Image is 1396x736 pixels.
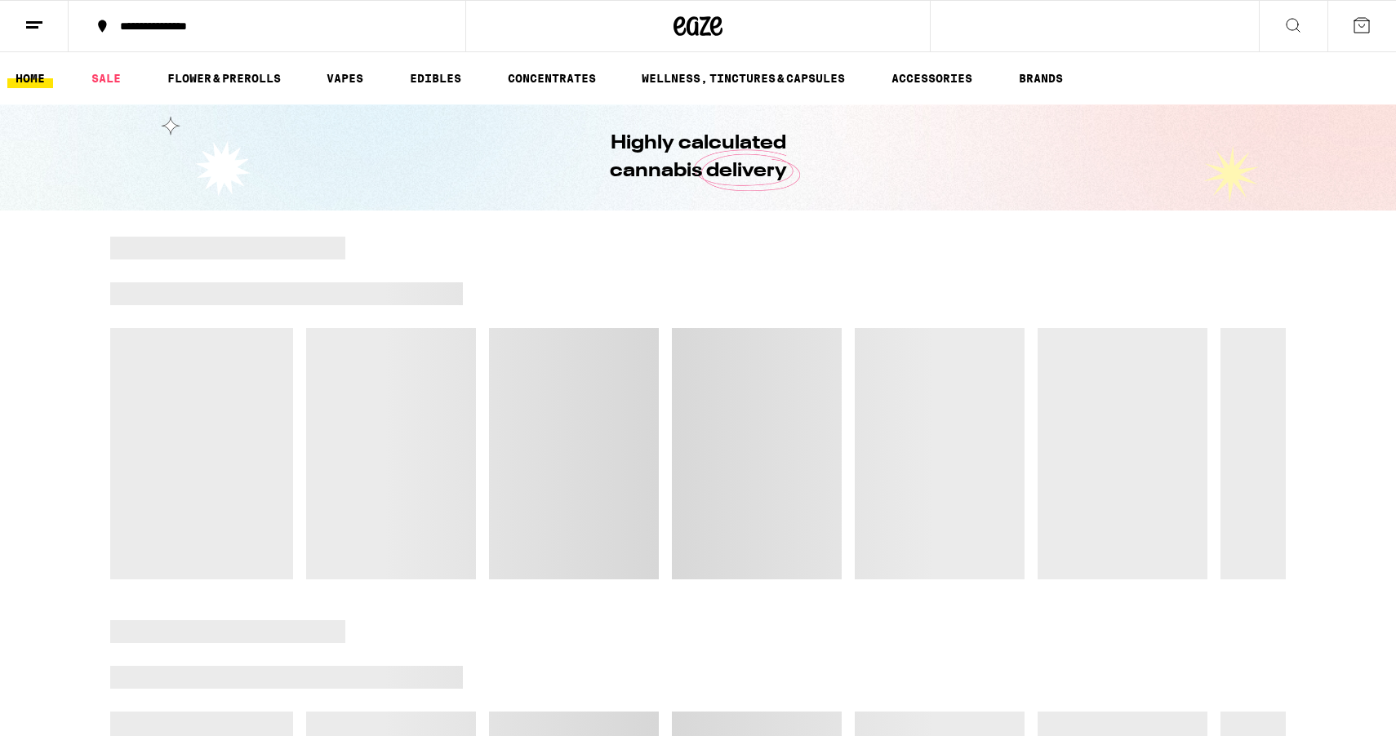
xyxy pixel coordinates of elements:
[563,130,833,185] h1: Highly calculated cannabis delivery
[883,69,980,88] a: ACCESSORIES
[318,69,371,88] a: VAPES
[500,69,604,88] a: CONCENTRATES
[7,69,53,88] a: HOME
[634,69,853,88] a: WELLNESS, TINCTURES & CAPSULES
[83,69,129,88] a: SALE
[1011,69,1071,88] a: BRANDS
[159,69,289,88] a: FLOWER & PREROLLS
[402,69,469,88] a: EDIBLES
